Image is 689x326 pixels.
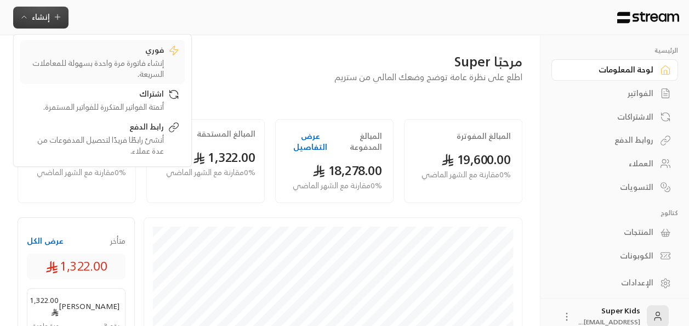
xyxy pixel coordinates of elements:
a: المنتجات [551,222,678,243]
a: رابط الدفعأنشئ رابطًا فريدًا لتحصيل المدفوعات من عدة عملاء. [20,117,185,161]
div: إنشاء فاتورة مرة واحدة بسهولة للمعاملات السريعة. [26,58,164,80]
span: 19,600.00 [441,148,511,171]
h2: المبالغ المفوترة [457,131,511,142]
div: لوحة المعلومات [565,64,653,75]
div: العملاء [565,158,653,169]
span: 1,322.00 [45,257,107,276]
a: التسويات [551,176,678,198]
p: كتالوج [551,209,678,217]
span: 1,322.00 [193,146,255,168]
a: لوحة المعلومات [551,59,678,81]
span: إنشاء [32,10,50,24]
div: اشتراك [26,88,164,102]
a: الفواتير [551,83,678,104]
button: عرض الكل [27,235,64,246]
span: 0 % مقارنة مع الشهر الماضي [37,167,126,178]
h2: المبالغ المستحقة [197,128,255,139]
div: مرحبًا Super [18,53,522,70]
div: الكوبونات [565,250,653,261]
span: 0 % مقارنة مع الشهر الماضي [422,169,511,181]
div: التسويات [565,182,653,193]
button: إنشاء [13,7,69,29]
img: Logo [616,12,680,24]
div: الفواتير [565,88,653,99]
a: الكوبونات [551,245,678,267]
a: اشتراكأتمتة الفواتير المتكررة للفواتير المستمرة. [20,84,185,117]
div: أتمتة الفواتير المتكررة للفواتير المستمرة. [26,102,164,113]
span: 1,322.00 [30,294,59,317]
span: 0 % مقارنة مع الشهر الماضي [293,180,382,192]
div: رابط الدفع [26,121,164,134]
span: متأخر [110,235,126,246]
div: أنشئ رابطًا فريدًا لتحصيل المدفوعات من عدة عملاء. [26,134,164,156]
a: فوريإنشاء فاتورة مرة واحدة بسهولة للمعاملات السريعة. [20,40,185,84]
span: [PERSON_NAME] [59,300,119,312]
button: عرض التفاصيل [287,131,334,153]
a: روابط الدفع [551,130,678,151]
a: العملاء [551,153,678,175]
a: الإعدادات [551,272,678,294]
span: 18,278.00 [312,159,382,182]
div: المنتجات [565,227,653,238]
span: 0 % مقارنة مع الشهر الماضي [166,167,255,178]
div: فوري [26,44,164,58]
div: الإعدادات [565,277,653,288]
h2: المبالغ المدفوعة [334,131,382,153]
span: اطلع على نظرة عامة توضح وضعك المالي من ستريم [334,69,522,85]
a: الاشتراكات [551,106,678,127]
div: روابط الدفع [565,134,653,145]
div: الاشتراكات [565,111,653,122]
p: الرئيسية [551,46,678,55]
